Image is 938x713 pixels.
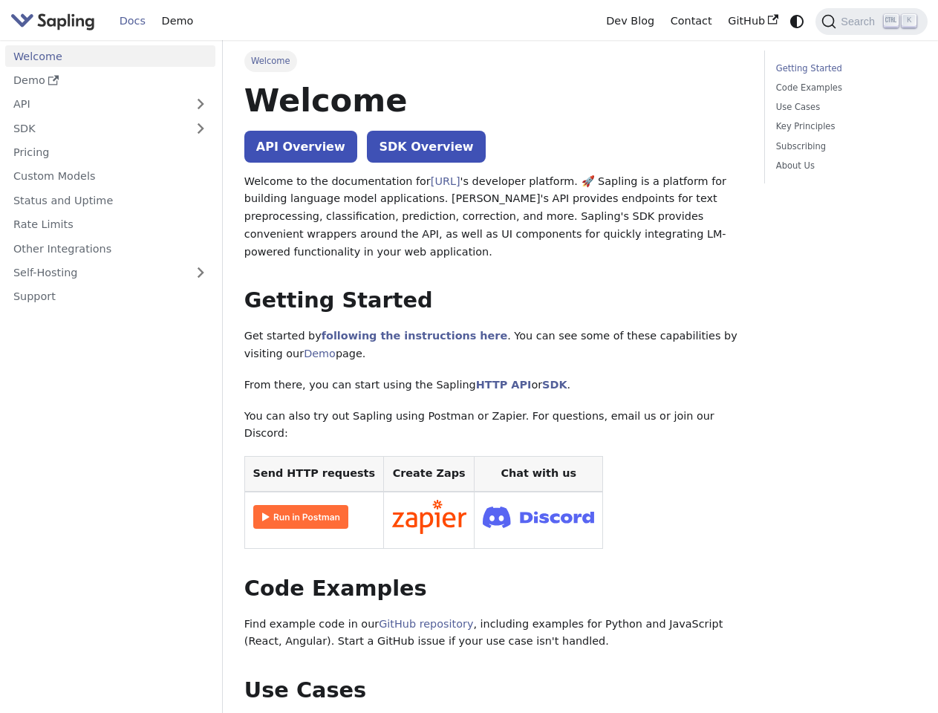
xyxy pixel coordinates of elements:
h1: Welcome [244,80,743,120]
h2: Code Examples [244,576,743,602]
p: Get started by . You can see some of these capabilities by visiting our page. [244,328,743,363]
button: Switch between dark and light mode (currently system mode) [786,10,808,32]
img: Sapling.ai [10,10,95,32]
a: GitHub [720,10,786,33]
a: Demo [154,10,201,33]
p: From there, you can start using the Sapling or . [244,377,743,394]
a: Welcome [5,45,215,67]
a: HTTP API [476,379,532,391]
kbd: K [902,14,916,27]
a: SDK [542,379,567,391]
a: SDK [5,117,186,139]
a: Support [5,286,215,307]
a: Dev Blog [598,10,662,33]
nav: Breadcrumbs [244,51,743,71]
img: Connect in Zapier [392,500,466,534]
button: Search (Ctrl+K) [815,8,927,35]
th: Create Zaps [383,457,475,492]
span: Search [836,16,884,27]
img: Join Discord [483,502,594,533]
a: Status and Uptime [5,189,215,211]
th: Chat with us [475,457,603,492]
h2: Use Cases [244,677,743,704]
span: Welcome [244,51,297,71]
a: Contact [662,10,720,33]
a: Self-Hosting [5,262,215,284]
img: Run in Postman [253,505,348,529]
a: Subscribing [776,140,911,154]
a: API [5,94,186,115]
a: API Overview [244,131,357,163]
a: Getting Started [776,62,911,76]
a: Demo [304,348,336,359]
a: About Us [776,159,911,173]
h2: Getting Started [244,287,743,314]
p: You can also try out Sapling using Postman or Zapier. For questions, email us or join our Discord: [244,408,743,443]
a: GitHub repository [379,618,473,630]
button: Expand sidebar category 'API' [186,94,215,115]
a: following the instructions here [322,330,507,342]
a: Code Examples [776,81,911,95]
button: Expand sidebar category 'SDK' [186,117,215,139]
a: Sapling.ai [10,10,100,32]
p: Find example code in our , including examples for Python and JavaScript (React, Angular). Start a... [244,616,743,651]
a: Pricing [5,142,215,163]
a: Rate Limits [5,214,215,235]
a: Docs [111,10,154,33]
p: Welcome to the documentation for 's developer platform. 🚀 Sapling is a platform for building lang... [244,173,743,261]
a: Custom Models [5,166,215,187]
a: [URL] [431,175,460,187]
th: Send HTTP requests [244,457,383,492]
a: SDK Overview [367,131,485,163]
a: Other Integrations [5,238,215,259]
a: Key Principles [776,120,911,134]
a: Demo [5,70,215,91]
a: Use Cases [776,100,911,114]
